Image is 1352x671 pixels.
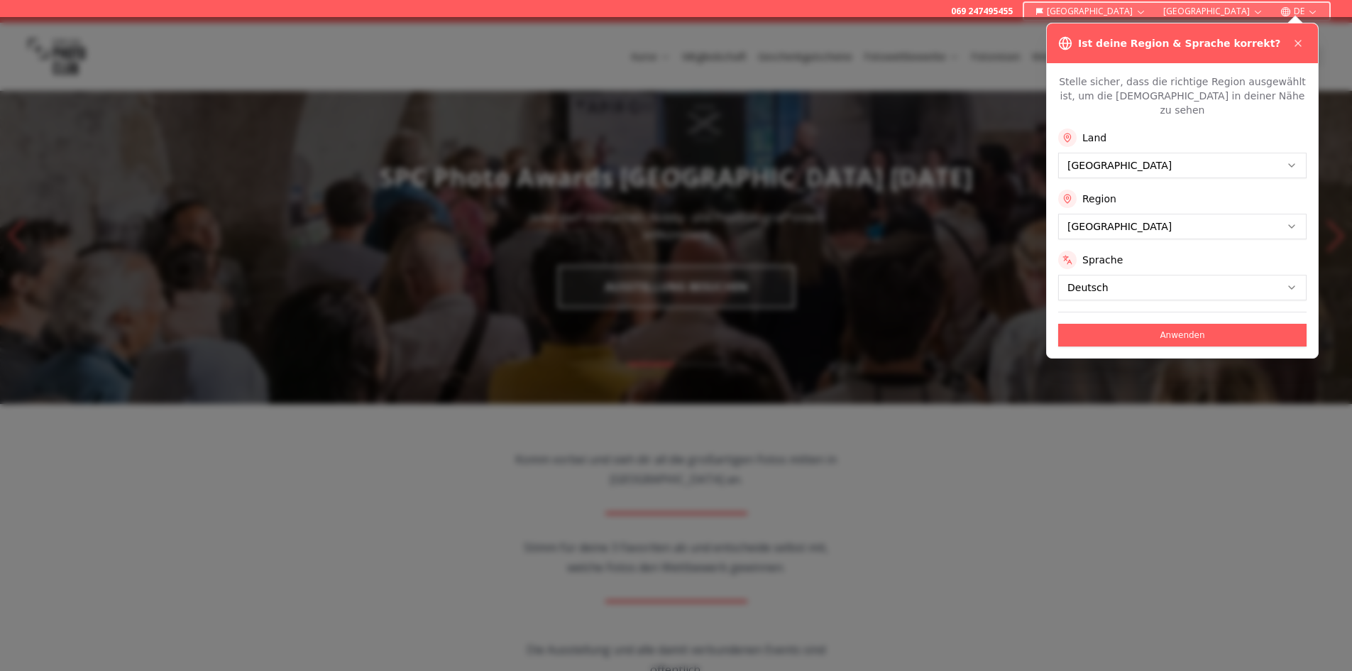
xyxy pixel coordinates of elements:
button: Anwenden [1058,324,1307,347]
label: Land [1082,131,1106,145]
label: Sprache [1082,253,1123,267]
button: [GEOGRAPHIC_DATA] [1158,3,1269,20]
h3: Ist deine Region & Sprache korrekt? [1078,36,1280,50]
p: Stelle sicher, dass die richtige Region ausgewählt ist, um die [DEMOGRAPHIC_DATA] in deiner Nähe ... [1058,75,1307,117]
a: 069 247495455 [951,6,1013,17]
button: DE [1275,3,1324,20]
label: Region [1082,192,1116,206]
button: [GEOGRAPHIC_DATA] [1030,3,1153,20]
